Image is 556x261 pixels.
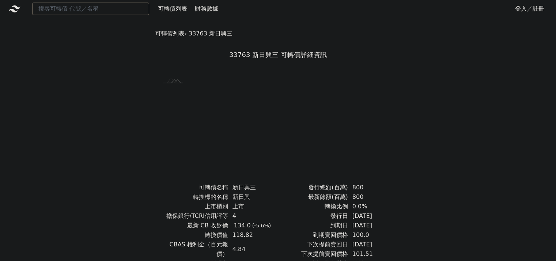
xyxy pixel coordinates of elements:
[228,230,278,240] td: 118.82
[278,240,348,249] td: 下次提前賣回日
[228,183,278,192] td: 新日興三
[278,221,348,230] td: 到期日
[348,183,398,192] td: 800
[158,240,228,259] td: CBAS 權利金（百元報價）
[189,29,232,38] li: 33763 新日興三
[32,3,149,15] input: 搜尋可轉債 代號／名稱
[195,5,218,12] a: 財務數據
[348,192,398,202] td: 800
[278,192,348,202] td: 最新餘額(百萬)
[348,249,398,259] td: 101.51
[509,3,550,15] a: 登入／註冊
[158,5,187,12] a: 可轉債列表
[158,230,228,240] td: 轉換價值
[232,221,252,230] div: 134.0
[278,183,348,192] td: 發行總額(百萬)
[228,192,278,202] td: 新日興
[228,211,278,221] td: 4
[348,221,398,230] td: [DATE]
[348,202,398,211] td: 0.0%
[155,29,187,38] li: ›
[278,211,348,221] td: 發行日
[348,230,398,240] td: 100.0
[158,211,228,221] td: 擔保銀行/TCRI信用評等
[150,50,407,60] h1: 33763 新日興三 可轉債詳細資訊
[278,249,348,259] td: 下次提前賣回價格
[158,202,228,211] td: 上市櫃別
[158,183,228,192] td: 可轉債名稱
[228,240,278,259] td: 4.84
[348,211,398,221] td: [DATE]
[278,230,348,240] td: 到期賣回價格
[228,202,278,211] td: 上市
[252,223,271,228] span: (-5.6%)
[278,202,348,211] td: 轉換比例
[155,30,185,37] a: 可轉債列表
[348,240,398,249] td: [DATE]
[158,192,228,202] td: 轉換標的名稱
[158,221,228,230] td: 最新 CB 收盤價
